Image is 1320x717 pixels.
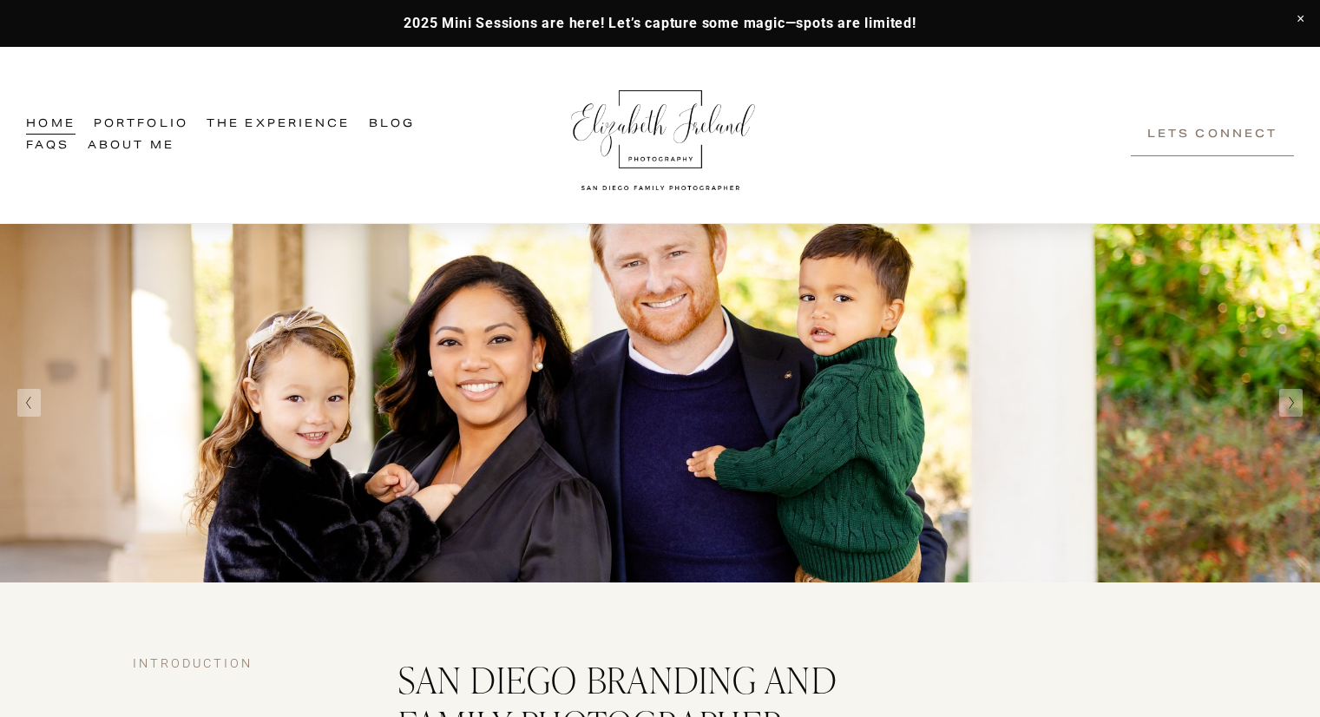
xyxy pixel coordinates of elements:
button: Previous Slide [17,389,41,417]
a: folder dropdown [207,114,350,135]
span: The Experience [207,115,350,134]
button: Next Slide [1279,389,1303,417]
a: About Me [88,135,174,157]
h4: Introduction [133,656,336,673]
a: Lets Connect [1131,114,1293,156]
a: Home [26,114,75,135]
img: Elizabeth Ireland Photography San Diego Family Photographer [561,74,761,197]
a: FAQs [26,135,69,157]
a: Portfolio [94,114,188,135]
a: Blog [369,114,415,135]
